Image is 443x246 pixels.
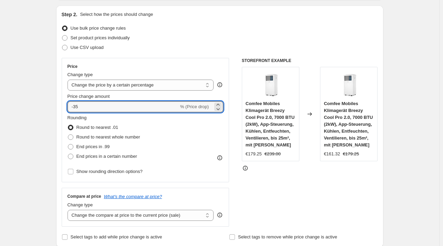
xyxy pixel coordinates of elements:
[71,35,130,40] span: Set product prices individually
[71,45,104,50] span: Use CSV upload
[216,81,223,88] div: help
[257,71,284,98] img: 516W6Ag7zjL_af6d6a7e-69e3-47e1-98da-34a56f694cbd_80x.jpg
[76,144,110,149] span: End prices in .99
[71,25,126,31] span: Use bulk price change rules
[265,151,281,157] strike: €239.00
[71,234,162,239] span: Select tags to add while price change is active
[76,169,143,174] span: Show rounding direction options?
[76,134,140,140] span: Round to nearest whole number
[68,202,93,207] span: Change type
[104,194,162,199] button: What's the compare at price?
[68,64,78,69] h3: Price
[68,94,110,99] span: Price change amount
[68,194,101,199] h3: Compare at price
[335,71,363,98] img: 516W6Ag7zjL_af6d6a7e-69e3-47e1-98da-34a56f694cbd_80x.jpg
[68,72,93,77] span: Change type
[80,11,153,18] p: Select how the prices should change
[246,101,295,147] span: Comfee Mobiles Klimagerät Breezy Cool Pro 2.0, 7000 BTU (2kW), App-Steuerung, Kühlen, Entfeuchten...
[68,101,179,112] input: -15
[324,101,373,147] span: Comfee Mobiles Klimagerät Breezy Cool Pro 2.0, 7000 BTU (2kW), App-Steuerung, Kühlen, Entfeuchten...
[68,115,87,120] span: Rounding
[343,151,359,157] strike: €179.25
[76,125,118,130] span: Round to nearest .01
[246,151,262,157] div: €179.25
[216,212,223,218] div: help
[242,58,378,63] h6: STOREFRONT EXAMPLE
[76,154,137,159] span: End prices in a certain number
[324,151,340,157] div: €161.32
[62,11,78,18] h2: Step 2.
[180,104,209,109] span: % (Price drop)
[238,234,337,239] span: Select tags to remove while price change is active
